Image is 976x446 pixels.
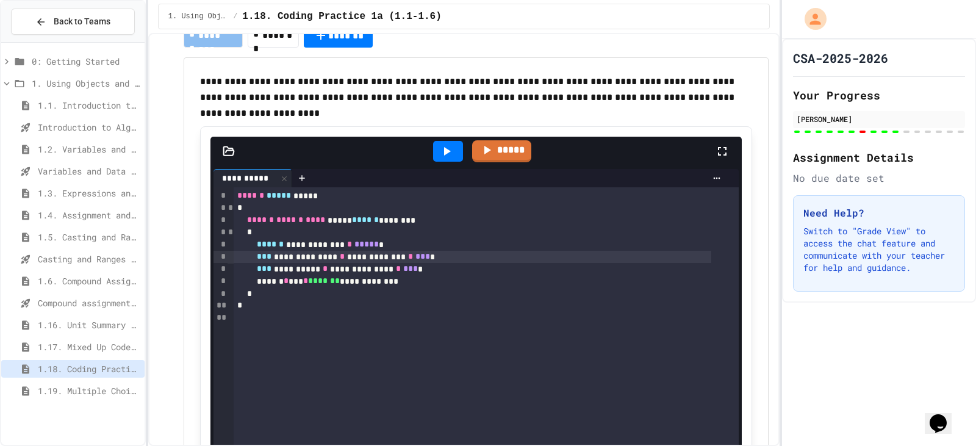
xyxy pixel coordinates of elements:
[792,5,830,33] div: My Account
[38,318,140,331] span: 1.16. Unit Summary 1a (1.1-1.6)
[38,231,140,243] span: 1.5. Casting and Ranges of Values
[803,225,955,274] p: Switch to "Grade View" to access the chat feature and communicate with your teacher for help and ...
[38,275,140,287] span: 1.6. Compound Assignment Operators
[38,340,140,353] span: 1.17. Mixed Up Code Practice 1.1-1.6
[797,113,961,124] div: [PERSON_NAME]
[38,99,140,112] span: 1.1. Introduction to Algorithms, Programming, and Compilers
[38,297,140,309] span: Compound assignment operators - Quiz
[38,143,140,156] span: 1.2. Variables and Data Types
[793,49,888,67] h1: CSA-2025-2026
[38,253,140,265] span: Casting and Ranges of variables - Quiz
[38,187,140,200] span: 1.3. Expressions and Output [New]
[233,12,237,21] span: /
[925,397,964,434] iframe: chat widget
[32,77,140,90] span: 1. Using Objects and Methods
[168,12,228,21] span: 1. Using Objects and Methods
[38,165,140,178] span: Variables and Data Types - Quiz
[803,206,955,220] h3: Need Help?
[38,209,140,221] span: 1.4. Assignment and Input
[793,87,965,104] h2: Your Progress
[54,15,110,28] span: Back to Teams
[793,171,965,185] div: No due date set
[38,121,140,134] span: Introduction to Algorithms, Programming, and Compilers
[242,9,441,24] span: 1.18. Coding Practice 1a (1.1-1.6)
[11,9,135,35] button: Back to Teams
[38,384,140,397] span: 1.19. Multiple Choice Exercises for Unit 1a (1.1-1.6)
[793,149,965,166] h2: Assignment Details
[38,362,140,375] span: 1.18. Coding Practice 1a (1.1-1.6)
[32,55,140,68] span: 0: Getting Started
